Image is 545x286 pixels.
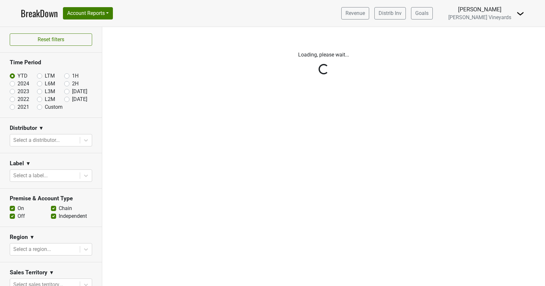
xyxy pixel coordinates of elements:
[448,14,511,20] span: [PERSON_NAME] Vineyards
[63,7,113,19] button: Account Reports
[374,7,406,19] a: Distrib Inv
[411,7,433,19] a: Goals
[516,10,524,18] img: Dropdown Menu
[21,6,58,20] a: BreakDown
[448,5,511,14] div: [PERSON_NAME]
[144,51,504,59] p: Loading, please wait...
[341,7,369,19] a: Revenue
